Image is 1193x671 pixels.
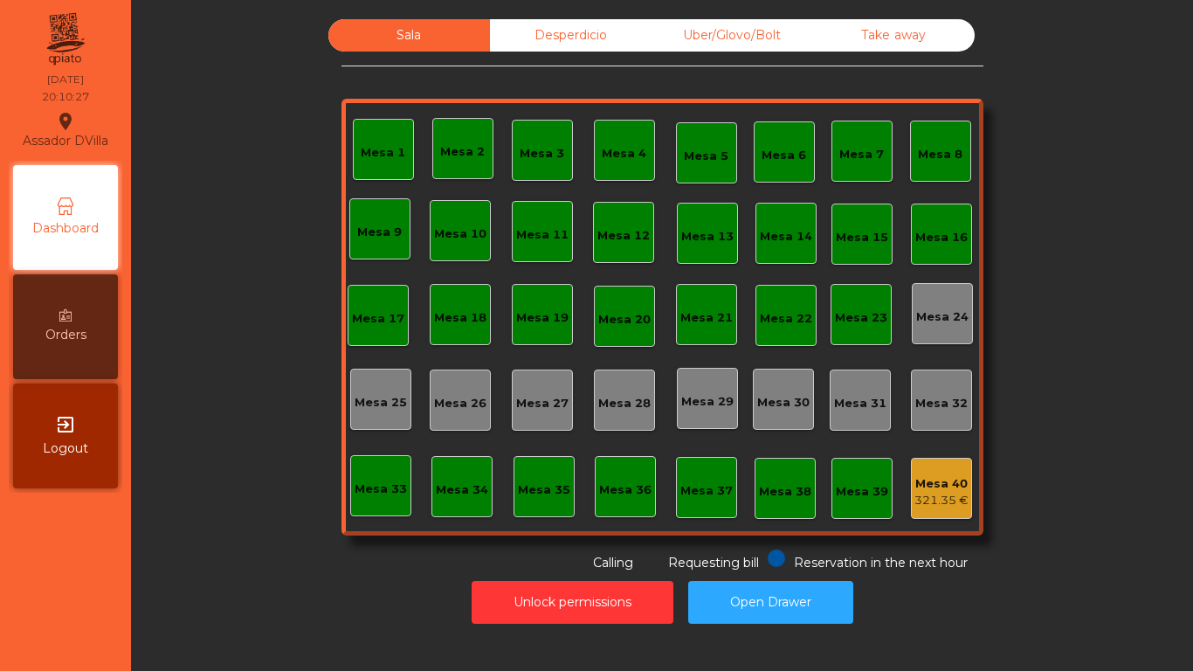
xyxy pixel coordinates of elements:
[593,555,633,571] span: Calling
[23,108,108,152] div: Assador DVilla
[760,310,812,328] div: Mesa 22
[434,309,486,327] div: Mesa 18
[835,309,887,327] div: Mesa 23
[680,309,733,327] div: Mesa 21
[434,225,486,243] div: Mesa 10
[516,395,569,412] div: Mesa 27
[914,475,969,493] div: Mesa 40
[681,228,734,246] div: Mesa 13
[918,146,962,163] div: Mesa 8
[597,227,650,245] div: Mesa 12
[915,229,968,246] div: Mesa 16
[684,148,728,165] div: Mesa 5
[813,19,975,52] div: Take away
[352,310,404,328] div: Mesa 17
[361,144,405,162] div: Mesa 1
[914,492,969,509] div: 321.35 €
[602,145,646,163] div: Mesa 4
[794,555,968,571] span: Reservation in the next hour
[355,481,407,498] div: Mesa 33
[516,226,569,244] div: Mesa 11
[55,414,76,435] i: exit_to_app
[490,19,652,52] div: Desperdicio
[681,393,734,411] div: Mesa 29
[518,481,570,499] div: Mesa 35
[652,19,813,52] div: Uber/Glovo/Bolt
[680,482,733,500] div: Mesa 37
[357,224,402,241] div: Mesa 9
[762,147,806,164] div: Mesa 6
[915,395,968,412] div: Mesa 32
[355,394,407,412] div: Mesa 25
[45,326,86,344] span: Orders
[328,19,490,52] div: Sala
[834,395,886,412] div: Mesa 31
[520,145,564,163] div: Mesa 3
[760,228,812,246] div: Mesa 14
[839,146,884,163] div: Mesa 7
[836,229,888,246] div: Mesa 15
[598,395,651,412] div: Mesa 28
[43,439,88,458] span: Logout
[757,394,810,412] div: Mesa 30
[47,72,84,87] div: [DATE]
[836,483,888,501] div: Mesa 39
[42,89,89,105] div: 20:10:27
[599,481,652,499] div: Mesa 36
[55,111,76,132] i: location_on
[472,581,673,624] button: Unlock permissions
[688,581,853,624] button: Open Drawer
[668,555,759,571] span: Requesting bill
[440,143,485,161] div: Mesa 2
[436,481,488,499] div: Mesa 34
[759,483,811,501] div: Mesa 38
[44,9,86,70] img: qpiato
[516,309,569,327] div: Mesa 19
[434,395,486,412] div: Mesa 26
[598,311,651,329] div: Mesa 20
[32,219,99,238] span: Dashboard
[916,308,969,326] div: Mesa 24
